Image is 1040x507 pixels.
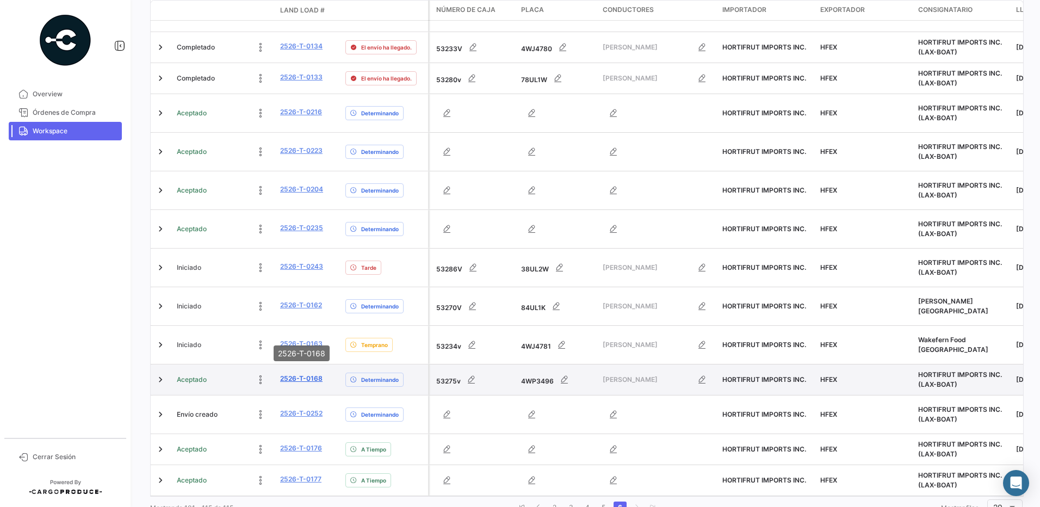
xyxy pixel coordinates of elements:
[918,471,1002,489] span: HORTIFRUT IMPORTS INC. (LAX-BOAT)
[280,300,322,310] a: 2526-T-0162
[820,5,865,15] span: Exportador
[918,143,1002,160] span: HORTIFRUT IMPORTS INC. (LAX-BOAT)
[436,67,512,89] div: 53280v
[918,370,1002,388] span: HORTIFRUT IMPORTS INC. (LAX-BOAT)
[722,225,806,233] span: HORTIFRUT IMPORTS INC.
[918,38,1002,56] span: HORTIFRUT IMPORTS INC. (LAX-BOAT)
[280,41,323,51] a: 2526-T-0134
[1003,470,1029,496] div: Abrir Intercom Messenger
[436,257,512,279] div: 53286V
[33,108,117,118] span: Órdenes de Compra
[177,186,207,195] span: Aceptado
[816,1,914,20] datatable-header-cell: Exportador
[280,443,322,453] a: 2526-T-0176
[430,1,517,20] datatable-header-cell: Número de Caja
[280,223,323,233] a: 2526-T-0235
[341,6,428,15] datatable-header-cell: Delay Status
[603,375,691,385] span: [PERSON_NAME]
[436,369,512,391] div: 53275v
[33,126,117,136] span: Workspace
[155,374,166,385] a: Expand/Collapse Row
[603,263,691,273] span: [PERSON_NAME]
[361,263,376,272] span: Tarde
[521,36,594,58] div: 4WJ4780
[361,225,399,233] span: Determinando
[722,341,806,349] span: HORTIFRUT IMPORTS INC.
[722,410,806,418] span: HORTIFRUT IMPORTS INC.
[177,147,207,157] span: Aceptado
[521,257,594,279] div: 38UL2W
[517,1,598,20] datatable-header-cell: Placa
[918,69,1002,87] span: HORTIFRUT IMPORTS INC. (LAX-BOAT)
[155,301,166,312] a: Expand/Collapse Row
[722,109,806,117] span: HORTIFRUT IMPORTS INC.
[361,43,412,52] span: El envío ha llegado.
[521,334,594,356] div: 4WJ4781
[722,147,806,156] span: HORTIFRUT IMPORTS INC.
[361,476,386,485] span: A Tiempo
[177,444,207,454] span: Aceptado
[280,146,323,156] a: 2526-T-0223
[918,220,1002,238] span: HORTIFRUT IMPORTS INC. (LAX-BOAT)
[918,258,1002,276] span: HORTIFRUT IMPORTS INC. (LAX-BOAT)
[361,410,399,419] span: Determinando
[177,475,207,485] span: Aceptado
[172,6,276,15] datatable-header-cell: Estado
[521,5,544,15] span: Placa
[820,186,837,194] span: HFEX
[722,302,806,310] span: HORTIFRUT IMPORTS INC.
[820,410,837,418] span: HFEX
[436,5,496,15] span: Número de Caja
[155,73,166,84] a: Expand/Collapse Row
[521,369,594,391] div: 4WP3496
[722,186,806,194] span: HORTIFRUT IMPORTS INC.
[9,103,122,122] a: Órdenes de Compra
[361,74,412,83] span: El envío ha llegado.
[177,410,218,419] span: Envío creado
[603,301,691,311] span: [PERSON_NAME]
[155,108,166,119] a: Expand/Collapse Row
[722,263,806,271] span: HORTIFRUT IMPORTS INC.
[820,302,837,310] span: HFEX
[918,181,1002,199] span: HORTIFRUT IMPORTS INC. (LAX-BOAT)
[918,440,1002,458] span: HORTIFRUT IMPORTS INC. (LAX-BOAT)
[155,339,166,350] a: Expand/Collapse Row
[722,43,806,51] span: HORTIFRUT IMPORTS INC.
[722,476,806,484] span: HORTIFRUT IMPORTS INC.
[9,122,122,140] a: Workspace
[280,474,321,484] a: 2526-T-0177
[155,262,166,273] a: Expand/Collapse Row
[155,185,166,196] a: Expand/Collapse Row
[177,301,201,311] span: Iniciado
[155,409,166,420] a: Expand/Collapse Row
[155,146,166,157] a: Expand/Collapse Row
[820,341,837,349] span: HFEX
[603,73,691,83] span: [PERSON_NAME]
[155,42,166,53] a: Expand/Collapse Row
[820,74,837,82] span: HFEX
[155,475,166,486] a: Expand/Collapse Row
[820,375,837,384] span: HFEX
[718,1,816,20] datatable-header-cell: Importador
[914,1,1012,20] datatable-header-cell: Consignatario
[38,13,92,67] img: powered-by.png
[9,85,122,103] a: Overview
[603,42,691,52] span: [PERSON_NAME]
[361,375,399,384] span: Determinando
[603,340,691,350] span: [PERSON_NAME]
[177,340,201,350] span: Iniciado
[177,108,207,118] span: Aceptado
[280,5,325,15] span: Land Load #
[820,263,837,271] span: HFEX
[177,73,215,83] span: Completado
[361,186,399,195] span: Determinando
[177,375,207,385] span: Aceptado
[177,263,201,273] span: Iniciado
[722,375,806,384] span: HORTIFRUT IMPORTS INC.
[280,184,323,194] a: 2526-T-0204
[177,42,215,52] span: Completado
[280,107,322,117] a: 2526-T-0216
[521,295,594,317] div: 84UL1K
[918,336,988,354] span: Wakefern Food Newark
[521,67,594,89] div: 78UL1W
